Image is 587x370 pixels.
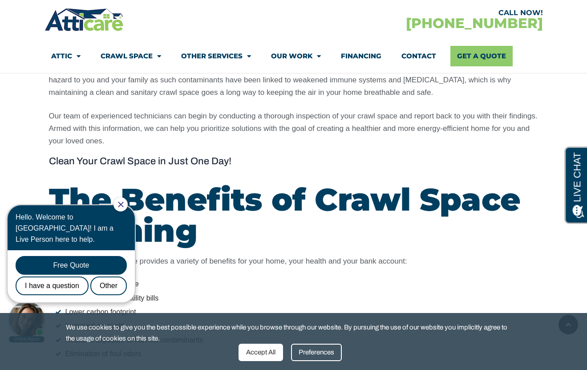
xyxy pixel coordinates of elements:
div: Preferences [291,344,342,361]
a: Attic [51,46,81,66]
h4: Clean Your Crawl Space in Just One Day! [49,156,538,166]
nav: Menu [51,46,536,66]
iframe: Chat Invitation [4,196,147,343]
a: Crawl Space [101,46,161,66]
div: CALL NOW! [294,9,543,16]
span: We use cookies to give you the best possible experience while you browse through our website. By ... [66,322,514,344]
p: Cleaning your crawl space provides a variety of benefits for your home, your health and your bank... [49,255,538,268]
li: Reduced energy usage [56,278,538,290]
span: Opens a chat window [22,7,72,18]
a: Other Services [181,46,251,66]
div: Accept All [239,344,283,361]
a: Contact [401,46,436,66]
p: Our team of experienced technicians can begin by conducting a thorough inspection of your crawl s... [49,110,538,147]
a: Financing [341,46,381,66]
li: Monthly savings on utility bills [56,293,538,304]
a: Our Work [271,46,321,66]
h2: The Benefits of Crawl Space Cleaning [49,184,538,246]
li: Lower carbon footprint [56,306,538,318]
p: Airborne bacteria and mold spores can spread throughout your home as well as impact the air you b... [49,61,538,99]
a: Get A Quote [450,46,513,66]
